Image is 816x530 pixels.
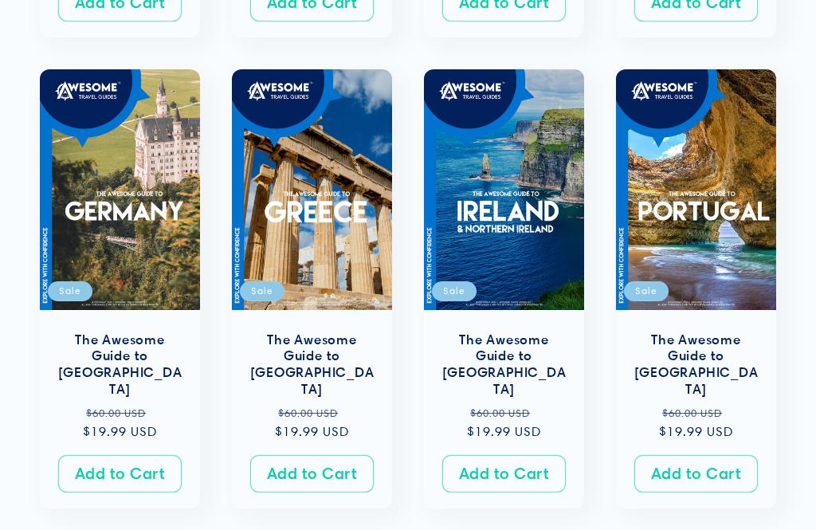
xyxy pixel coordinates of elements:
button: Add to Cart [250,455,374,493]
a: The Awesome Guide to [GEOGRAPHIC_DATA] [248,332,376,398]
a: The Awesome Guide to [GEOGRAPHIC_DATA] [56,332,184,398]
button: Add to Cart [58,455,182,493]
button: Add to Cart [442,455,566,493]
button: Add to Cart [634,455,758,493]
a: The Awesome Guide to [GEOGRAPHIC_DATA] [440,332,568,398]
a: The Awesome Guide to [GEOGRAPHIC_DATA] [632,332,760,398]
